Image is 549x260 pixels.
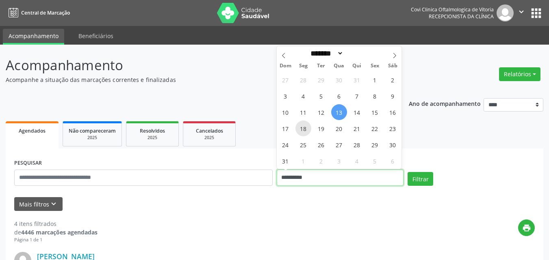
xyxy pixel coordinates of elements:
span: Agosto 17, 2025 [278,120,293,136]
span: Qua [330,63,348,69]
span: Julho 28, 2025 [295,72,311,88]
span: Central de Marcação [21,9,70,16]
strong: 4446 marcações agendadas [21,228,98,236]
div: 2025 [189,135,230,141]
span: Agosto 24, 2025 [278,137,293,153]
a: Acompanhamento [3,29,64,45]
i: print [522,223,531,232]
button: Relatórios [499,67,540,81]
p: Acompanhamento [6,55,382,75]
span: Setembro 5, 2025 [367,153,383,169]
span: Agosto 26, 2025 [313,137,329,153]
i: keyboard_arrow_down [49,200,58,208]
span: Agosto 28, 2025 [349,137,365,153]
span: Agosto 29, 2025 [367,137,383,153]
span: Agosto 2, 2025 [385,72,401,88]
span: Ter [312,63,330,69]
span: Agendados [19,127,46,134]
span: Agosto 1, 2025 [367,72,383,88]
button:  [514,4,529,21]
button: Filtrar [408,172,433,186]
span: Agosto 27, 2025 [331,137,347,153]
span: Agosto 8, 2025 [367,88,383,104]
span: Agosto 25, 2025 [295,137,311,153]
a: Central de Marcação [6,6,70,19]
span: Sex [366,63,384,69]
input: Year [343,49,370,58]
span: Setembro 4, 2025 [349,153,365,169]
span: Recepcionista da clínica [429,13,494,20]
div: 2025 [69,135,116,141]
div: Covi Clinica Oftalmologica de Vitoria [411,6,494,13]
span: Setembro 6, 2025 [385,153,401,169]
span: Agosto 7, 2025 [349,88,365,104]
span: Dom [277,63,295,69]
div: 4 itens filtrados [14,219,98,228]
span: Qui [348,63,366,69]
span: Sáb [384,63,401,69]
div: 2025 [132,135,173,141]
button: Mais filtroskeyboard_arrow_down [14,197,63,211]
div: Página 1 de 1 [14,236,98,243]
span: Agosto 4, 2025 [295,88,311,104]
span: Agosto 6, 2025 [331,88,347,104]
button: apps [529,6,543,20]
span: Resolvidos [140,127,165,134]
span: Agosto 30, 2025 [385,137,401,153]
span: Setembro 2, 2025 [313,153,329,169]
span: Julho 27, 2025 [278,72,293,88]
label: PESQUISAR [14,157,42,170]
button: print [518,219,535,236]
a: Beneficiários [73,29,119,43]
span: Julho 30, 2025 [331,72,347,88]
span: Agosto 12, 2025 [313,104,329,120]
img: img [497,4,514,21]
span: Agosto 15, 2025 [367,104,383,120]
span: Agosto 31, 2025 [278,153,293,169]
span: Não compareceram [69,127,116,134]
span: Setembro 1, 2025 [295,153,311,169]
span: Agosto 11, 2025 [295,104,311,120]
select: Month [308,49,344,58]
span: Setembro 3, 2025 [331,153,347,169]
span: Agosto 23, 2025 [385,120,401,136]
span: Cancelados [196,127,223,134]
p: Ano de acompanhamento [409,98,481,108]
span: Agosto 20, 2025 [331,120,347,136]
span: Julho 29, 2025 [313,72,329,88]
span: Agosto 3, 2025 [278,88,293,104]
span: Agosto 21, 2025 [349,120,365,136]
span: Julho 31, 2025 [349,72,365,88]
div: de [14,228,98,236]
span: Agosto 16, 2025 [385,104,401,120]
span: Agosto 18, 2025 [295,120,311,136]
span: Agosto 5, 2025 [313,88,329,104]
p: Acompanhe a situação das marcações correntes e finalizadas [6,75,382,84]
span: Agosto 19, 2025 [313,120,329,136]
span: Agosto 9, 2025 [385,88,401,104]
span: Agosto 22, 2025 [367,120,383,136]
i:  [517,7,526,16]
span: Agosto 10, 2025 [278,104,293,120]
span: Agosto 14, 2025 [349,104,365,120]
span: Agosto 13, 2025 [331,104,347,120]
span: Seg [294,63,312,69]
